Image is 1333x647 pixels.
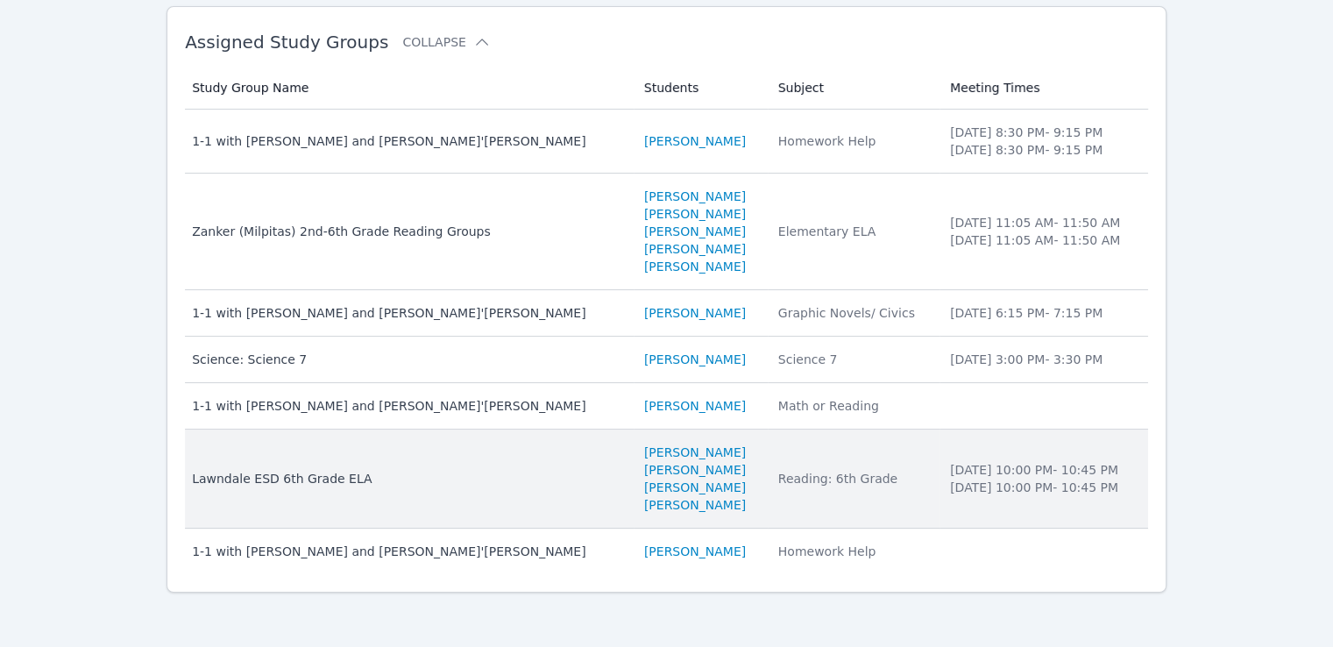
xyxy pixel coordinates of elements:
[634,67,768,110] th: Students
[192,397,623,415] div: 1-1 with [PERSON_NAME] and [PERSON_NAME]'[PERSON_NAME]
[950,214,1138,231] li: [DATE] 11:05 AM - 11:50 AM
[644,223,746,240] a: [PERSON_NAME]
[778,223,929,240] div: Elementary ELA
[192,304,623,322] div: 1-1 with [PERSON_NAME] and [PERSON_NAME]'[PERSON_NAME]
[778,132,929,150] div: Homework Help
[644,188,746,205] a: [PERSON_NAME]
[644,304,746,322] a: [PERSON_NAME]
[644,240,746,258] a: [PERSON_NAME]
[778,543,929,560] div: Homework Help
[402,33,490,51] button: Collapse
[778,470,929,487] div: Reading: 6th Grade
[185,337,1148,383] tr: Science: Science 7[PERSON_NAME]Science 7[DATE] 3:00 PM- 3:30 PM
[950,479,1138,496] li: [DATE] 10:00 PM - 10:45 PM
[644,258,746,275] a: [PERSON_NAME]
[185,174,1148,290] tr: Zanker (Milpitas) 2nd-6th Grade Reading Groups[PERSON_NAME][PERSON_NAME][PERSON_NAME][PERSON_NAME...
[950,351,1138,368] li: [DATE] 3:00 PM - 3:30 PM
[644,461,746,479] a: [PERSON_NAME]
[192,543,623,560] div: 1-1 with [PERSON_NAME] and [PERSON_NAME]'[PERSON_NAME]
[644,543,746,560] a: [PERSON_NAME]
[644,205,746,223] a: [PERSON_NAME]
[192,470,623,487] div: Lawndale ESD 6th Grade ELA
[644,132,746,150] a: [PERSON_NAME]
[950,231,1138,249] li: [DATE] 11:05 AM - 11:50 AM
[185,383,1148,430] tr: 1-1 with [PERSON_NAME] and [PERSON_NAME]'[PERSON_NAME][PERSON_NAME]Math or Reading
[185,110,1148,174] tr: 1-1 with [PERSON_NAME] and [PERSON_NAME]'[PERSON_NAME][PERSON_NAME]Homework Help[DATE] 8:30 PM- 9...
[185,430,1148,529] tr: Lawndale ESD 6th Grade ELA[PERSON_NAME][PERSON_NAME][PERSON_NAME][PERSON_NAME]Reading: 6th Grade[...
[778,351,929,368] div: Science 7
[950,141,1138,159] li: [DATE] 8:30 PM - 9:15 PM
[185,290,1148,337] tr: 1-1 with [PERSON_NAME] and [PERSON_NAME]'[PERSON_NAME][PERSON_NAME]Graphic Novels/ Civics[DATE] 6...
[644,444,746,461] a: [PERSON_NAME]
[185,32,388,53] span: Assigned Study Groups
[778,304,929,322] div: Graphic Novels/ Civics
[950,124,1138,141] li: [DATE] 8:30 PM - 9:15 PM
[644,351,746,368] a: [PERSON_NAME]
[768,67,939,110] th: Subject
[939,67,1148,110] th: Meeting Times
[950,461,1138,479] li: [DATE] 10:00 PM - 10:45 PM
[644,397,746,415] a: [PERSON_NAME]
[192,223,623,240] div: Zanker (Milpitas) 2nd-6th Grade Reading Groups
[778,397,929,415] div: Math or Reading
[192,132,623,150] div: 1-1 with [PERSON_NAME] and [PERSON_NAME]'[PERSON_NAME]
[185,529,1148,574] tr: 1-1 with [PERSON_NAME] and [PERSON_NAME]'[PERSON_NAME][PERSON_NAME]Homework Help
[644,496,746,514] a: [PERSON_NAME]
[950,304,1138,322] li: [DATE] 6:15 PM - 7:15 PM
[192,351,623,368] div: Science: Science 7
[185,67,634,110] th: Study Group Name
[644,479,746,496] a: [PERSON_NAME]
